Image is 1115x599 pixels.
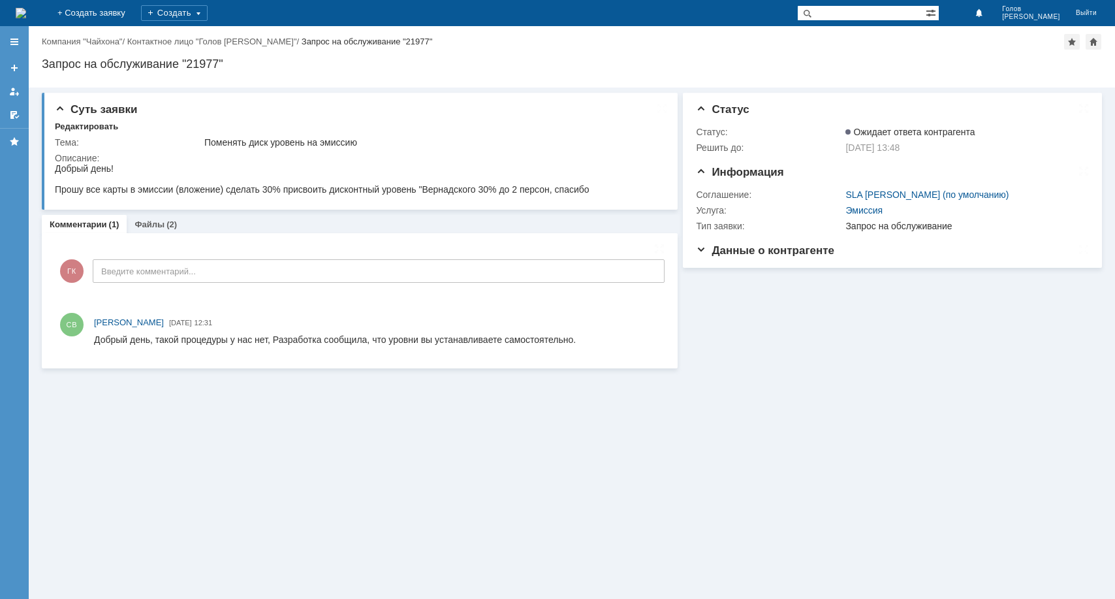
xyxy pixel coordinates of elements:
[1002,13,1060,21] span: [PERSON_NAME]
[55,103,137,116] span: Суть заявки
[169,319,192,327] span: [DATE]
[845,142,900,153] span: [DATE] 13:48
[55,153,661,163] div: Описание:
[1078,166,1089,176] div: На всю страницу
[845,189,1009,200] a: SLA [PERSON_NAME] (по умолчанию)
[50,219,107,229] a: Комментарии
[195,319,213,327] span: 12:31
[696,244,834,257] span: Данные о контрагенте
[302,37,433,46] div: Запрос на обслуживание "21977"
[134,219,165,229] a: Файлы
[696,189,843,200] div: Соглашение:
[845,205,883,216] a: Эмиссия
[654,244,665,254] div: На всю страницу
[1078,103,1089,114] div: На всю страницу
[1064,34,1080,50] div: Добавить в избранное
[696,127,843,137] div: Статус:
[16,8,26,18] a: Перейти на домашнюю страницу
[94,317,164,327] span: [PERSON_NAME]
[845,221,1082,231] div: Запрос на обслуживание
[696,103,749,116] span: Статус
[1086,34,1101,50] div: Сделать домашней страницей
[42,57,1102,71] div: Запрос на обслуживание "21977"
[1078,244,1089,255] div: На всю страницу
[166,219,177,229] div: (2)
[696,221,843,231] div: Тип заявки:
[55,121,118,132] div: Редактировать
[60,259,84,283] span: ГК
[55,137,202,148] div: Тема:
[16,8,26,18] img: logo
[4,81,25,102] a: Мои заявки
[127,37,302,46] div: /
[845,127,975,137] span: Ожидает ответа контрагента
[1002,5,1060,13] span: Голов
[141,5,208,21] div: Создать
[94,316,164,329] a: [PERSON_NAME]
[926,6,939,18] span: Расширенный поиск
[4,105,25,125] a: Мои согласования
[657,103,667,114] div: На всю страницу
[4,57,25,78] a: Создать заявку
[696,142,843,153] div: Решить до:
[109,219,119,229] div: (1)
[696,205,843,216] div: Услуга:
[204,137,659,148] div: Поменять диск уровень на эмиссию
[696,166,783,178] span: Информация
[127,37,297,46] a: Контактное лицо "Голов [PERSON_NAME]"
[42,37,127,46] div: /
[42,37,122,46] a: Компания "Чайхона"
